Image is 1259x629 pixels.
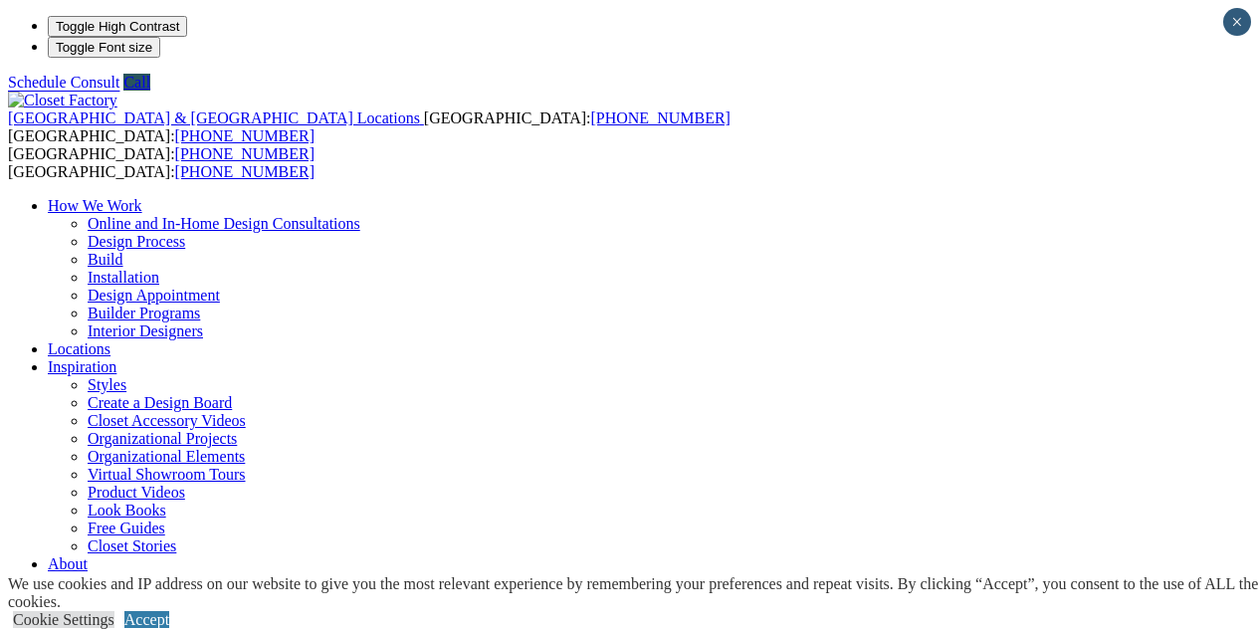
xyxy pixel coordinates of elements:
[88,412,246,429] a: Closet Accessory Videos
[88,430,237,447] a: Organizational Projects
[88,484,185,501] a: Product Videos
[88,537,176,554] a: Closet Stories
[48,197,142,214] a: How We Work
[88,251,123,268] a: Build
[88,322,203,339] a: Interior Designers
[590,109,730,126] a: [PHONE_NUMBER]
[8,109,731,144] span: [GEOGRAPHIC_DATA]: [GEOGRAPHIC_DATA]:
[8,575,1259,611] div: We use cookies and IP address on our website to give you the most relevant experience by remember...
[175,127,315,144] a: [PHONE_NUMBER]
[123,74,150,91] a: Call
[88,448,245,465] a: Organizational Elements
[88,305,200,321] a: Builder Programs
[13,611,114,628] a: Cookie Settings
[175,145,315,162] a: [PHONE_NUMBER]
[8,74,119,91] a: Schedule Consult
[88,233,185,250] a: Design Process
[88,573,140,590] a: Why Us
[88,394,232,411] a: Create a Design Board
[48,37,160,58] button: Toggle Font size
[88,287,220,304] a: Design Appointment
[8,92,117,109] img: Closet Factory
[88,215,360,232] a: Online and In-Home Design Consultations
[56,19,179,34] span: Toggle High Contrast
[48,358,116,375] a: Inspiration
[8,109,420,126] span: [GEOGRAPHIC_DATA] & [GEOGRAPHIC_DATA] Locations
[8,145,315,180] span: [GEOGRAPHIC_DATA]: [GEOGRAPHIC_DATA]:
[88,502,166,519] a: Look Books
[88,376,126,393] a: Styles
[88,466,246,483] a: Virtual Showroom Tours
[1223,8,1251,36] button: Close
[124,611,169,628] a: Accept
[88,269,159,286] a: Installation
[175,163,315,180] a: [PHONE_NUMBER]
[56,40,152,55] span: Toggle Font size
[48,16,187,37] button: Toggle High Contrast
[48,340,110,357] a: Locations
[48,555,88,572] a: About
[8,109,424,126] a: [GEOGRAPHIC_DATA] & [GEOGRAPHIC_DATA] Locations
[88,520,165,536] a: Free Guides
